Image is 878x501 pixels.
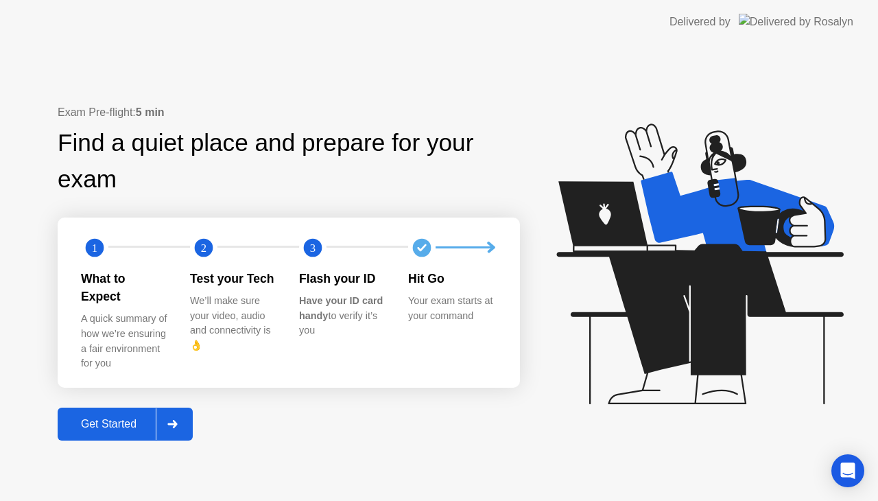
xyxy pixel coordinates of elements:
div: Your exam starts at your command [408,294,495,323]
button: Get Started [58,408,193,441]
text: 1 [92,241,97,254]
b: Have your ID card handy [299,295,383,321]
div: Get Started [62,418,156,430]
b: 5 min [136,106,165,118]
div: Flash your ID [299,270,386,288]
div: Open Intercom Messenger [831,454,864,487]
div: Exam Pre-flight: [58,104,520,121]
div: Test your Tech [190,270,277,288]
div: to verify it’s you [299,294,386,338]
text: 3 [310,241,316,254]
div: Delivered by [669,14,731,30]
div: What to Expect [81,270,168,306]
div: Find a quiet place and prepare for your exam [58,125,520,198]
div: We’ll make sure your video, audio and connectivity is 👌 [190,294,277,353]
div: A quick summary of how we’re ensuring a fair environment for you [81,312,168,371]
div: Hit Go [408,270,495,288]
text: 2 [201,241,206,254]
img: Delivered by Rosalyn [739,14,853,30]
